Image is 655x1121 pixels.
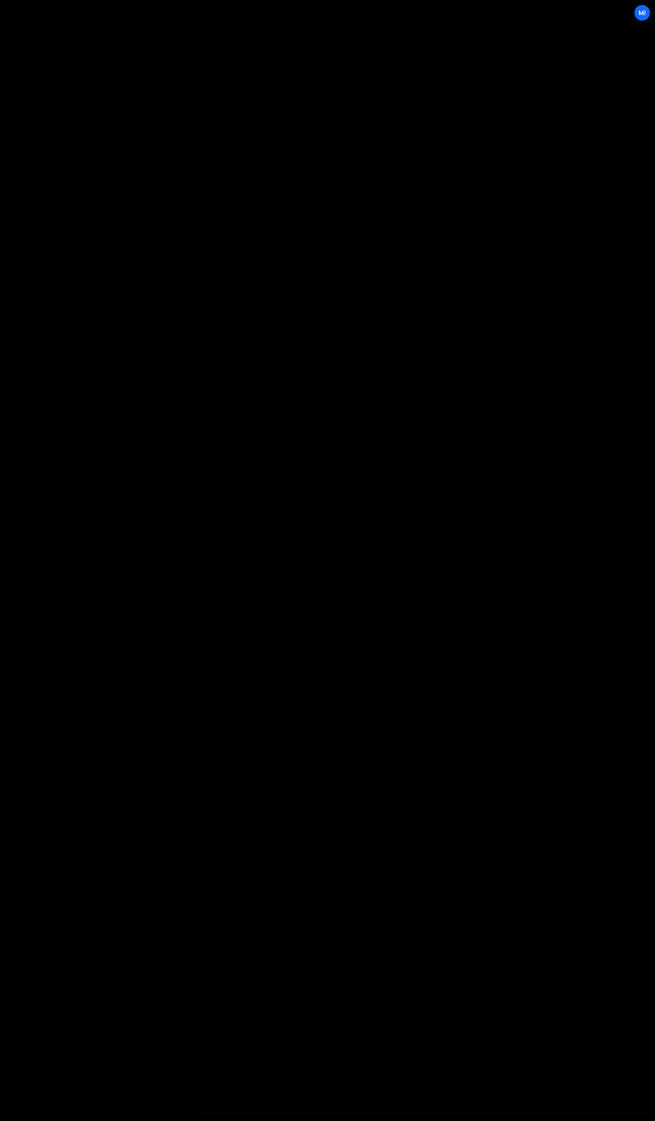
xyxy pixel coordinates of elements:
[536,5,631,21] a: Connect to Webflow
[35,32,105,42] h2: Connection Center
[35,7,75,18] div: Dreadnode
[35,99,181,121] a: Connect to Webflow
[634,5,650,21] a: Mi
[289,5,366,21] button: Code Only
[200,32,238,41] div: New File
[35,154,181,176] p: Select the file and then copy the script to a page in your Webflow Project footer code.
[595,59,639,75] button: Save
[35,59,181,70] h2: Webflow Connection
[35,308,182,390] iframe: YouTube video player
[2,2,24,24] a: 🤙
[224,63,260,71] div: Not yet saved
[35,143,181,154] h2: Simple Scripts
[35,219,182,302] iframe: YouTube video player
[35,70,181,92] p: Connect [PERSON_NAME] to Webflow to pull page information from your Webflow project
